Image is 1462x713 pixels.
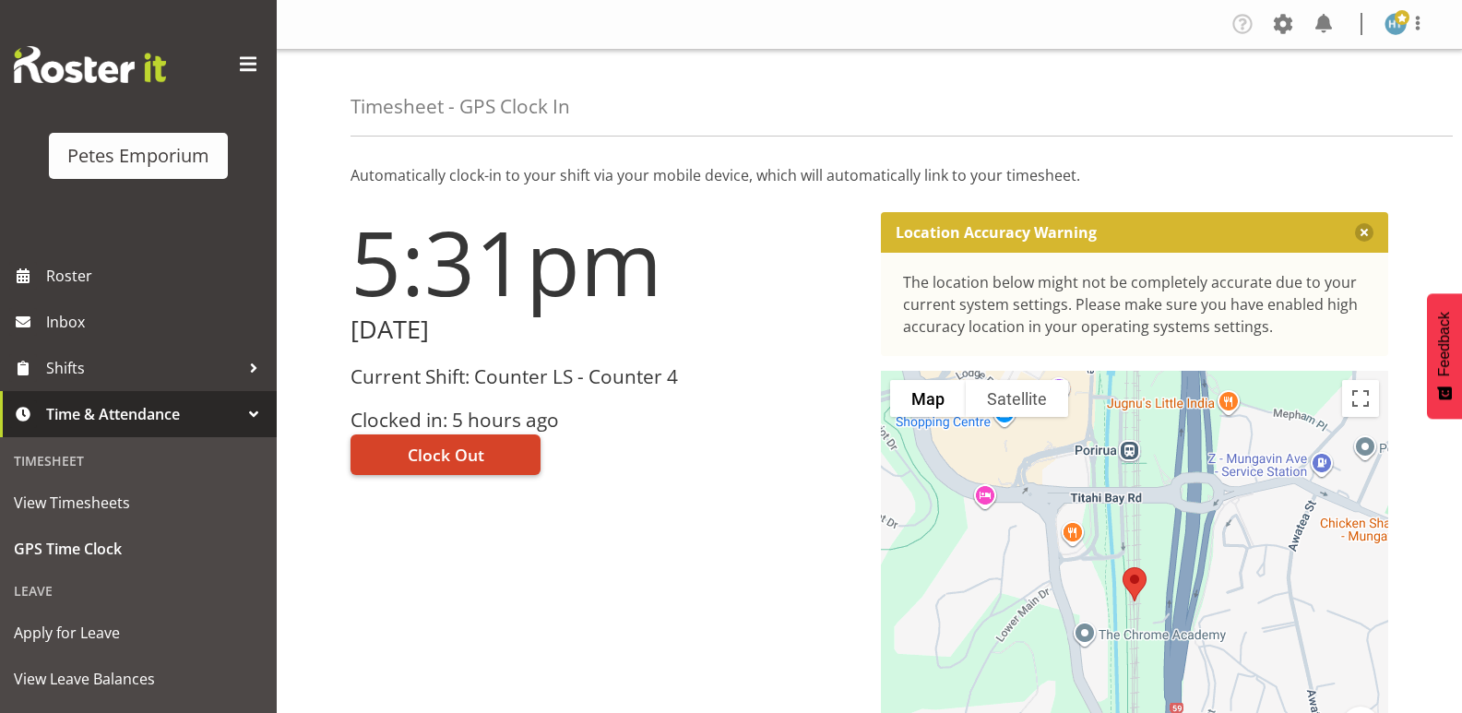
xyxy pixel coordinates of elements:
img: helena-tomlin701.jpg [1385,13,1407,35]
h3: Current Shift: Counter LS - Counter 4 [351,366,859,387]
h2: [DATE] [351,315,859,344]
button: Toggle fullscreen view [1342,380,1379,417]
span: View Leave Balances [14,665,263,693]
a: GPS Time Clock [5,526,272,572]
button: Close message [1355,223,1373,242]
button: Show satellite imagery [966,380,1068,417]
div: Petes Emporium [67,142,209,170]
button: Show street map [890,380,966,417]
span: Feedback [1436,312,1453,376]
h3: Clocked in: 5 hours ago [351,410,859,431]
span: Apply for Leave [14,619,263,647]
div: The location below might not be completely accurate due to your current system settings. Please m... [903,271,1367,338]
button: Clock Out [351,434,541,475]
span: Shifts [46,354,240,382]
span: GPS Time Clock [14,535,263,563]
a: View Leave Balances [5,656,272,702]
span: Roster [46,262,267,290]
a: View Timesheets [5,480,272,526]
span: View Timesheets [14,489,263,517]
a: Apply for Leave [5,610,272,656]
h4: Timesheet - GPS Clock In [351,96,570,117]
h1: 5:31pm [351,212,859,312]
span: Time & Attendance [46,400,240,428]
span: Clock Out [408,443,484,467]
img: Rosterit website logo [14,46,166,83]
p: Automatically clock-in to your shift via your mobile device, which will automatically link to you... [351,164,1388,186]
div: Leave [5,572,272,610]
div: Timesheet [5,442,272,480]
span: Inbox [46,308,267,336]
button: Feedback - Show survey [1427,293,1462,419]
p: Location Accuracy Warning [896,223,1097,242]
